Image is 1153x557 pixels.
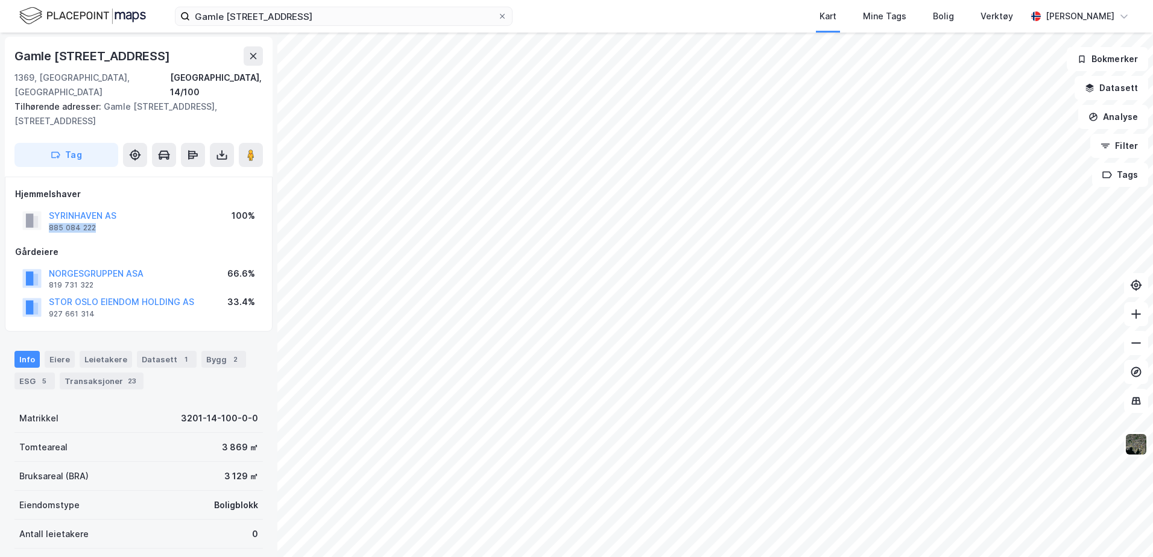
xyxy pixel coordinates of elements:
[14,373,55,389] div: ESG
[1067,47,1148,71] button: Bokmerker
[224,469,258,483] div: 3 129 ㎡
[14,351,40,368] div: Info
[15,187,262,201] div: Hjemmelshaver
[125,375,139,387] div: 23
[232,209,255,223] div: 100%
[1125,433,1148,456] img: 9k=
[19,469,89,483] div: Bruksareal (BRA)
[15,245,262,259] div: Gårdeiere
[14,143,118,167] button: Tag
[1090,134,1148,158] button: Filter
[820,9,836,24] div: Kart
[252,527,258,541] div: 0
[49,309,95,319] div: 927 661 314
[170,71,263,99] div: [GEOGRAPHIC_DATA], 14/100
[14,99,253,128] div: Gamle [STREET_ADDRESS], [STREET_ADDRESS]
[14,71,170,99] div: 1369, [GEOGRAPHIC_DATA], [GEOGRAPHIC_DATA]
[19,440,68,455] div: Tomteareal
[933,9,954,24] div: Bolig
[19,527,89,541] div: Antall leietakere
[19,498,80,512] div: Eiendomstype
[80,351,132,368] div: Leietakere
[1046,9,1114,24] div: [PERSON_NAME]
[227,266,255,281] div: 66.6%
[19,5,146,27] img: logo.f888ab2527a4732fd821a326f86c7f29.svg
[981,9,1013,24] div: Verktøy
[137,351,197,368] div: Datasett
[1075,76,1148,100] button: Datasett
[49,223,96,233] div: 885 084 222
[60,373,144,389] div: Transaksjoner
[180,353,192,365] div: 1
[19,411,58,426] div: Matrikkel
[227,295,255,309] div: 33.4%
[14,46,172,66] div: Gamle [STREET_ADDRESS]
[214,498,258,512] div: Boligblokk
[1093,499,1153,557] div: Kontrollprogram for chat
[863,9,906,24] div: Mine Tags
[14,101,104,112] span: Tilhørende adresser:
[229,353,241,365] div: 2
[1078,105,1148,129] button: Analyse
[222,440,258,455] div: 3 869 ㎡
[181,411,258,426] div: 3201-14-100-0-0
[45,351,75,368] div: Eiere
[38,375,50,387] div: 5
[1092,163,1148,187] button: Tags
[190,7,498,25] input: Søk på adresse, matrikkel, gårdeiere, leietakere eller personer
[201,351,246,368] div: Bygg
[1093,499,1153,557] iframe: Chat Widget
[49,280,93,290] div: 819 731 322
